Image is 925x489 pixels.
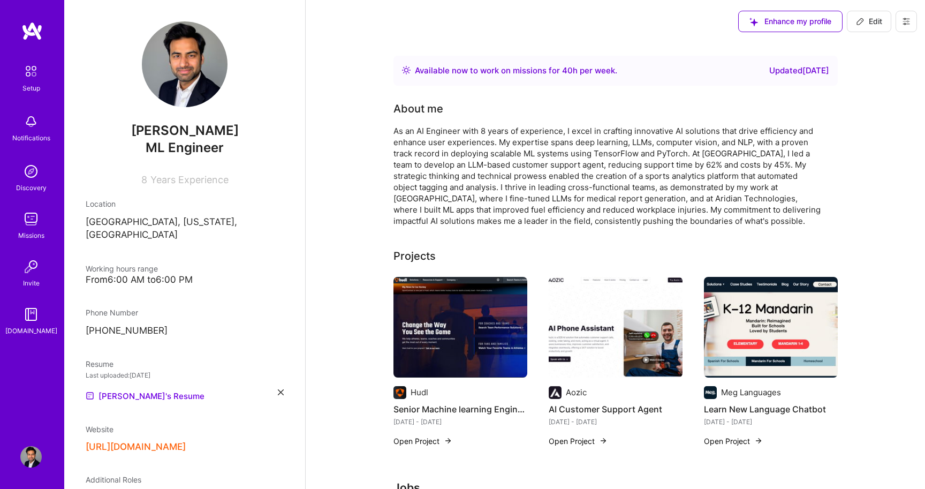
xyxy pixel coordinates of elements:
p: [GEOGRAPHIC_DATA], [US_STATE], [GEOGRAPHIC_DATA] [86,216,284,242]
span: Years Experience [150,174,229,185]
img: arrow-right [754,437,763,445]
span: Website [86,425,113,434]
button: Enhance my profile [738,11,843,32]
div: Updated [DATE] [769,64,829,77]
a: User Avatar [18,446,44,468]
span: Resume [86,359,113,368]
img: User Avatar [142,21,228,107]
span: 8 [141,174,147,185]
img: Resume [86,392,94,400]
button: [URL][DOMAIN_NAME] [86,441,186,453]
span: 40 [562,65,573,76]
img: AI Customer Support Agent [549,277,683,378]
span: Edit [856,16,882,27]
div: Discovery [16,182,47,193]
img: arrow-right [599,437,608,445]
img: Company logo [549,386,562,399]
span: Working hours range [86,264,158,273]
a: [PERSON_NAME]'s Resume [86,389,204,402]
div: Projects [393,248,436,264]
h4: Learn New Language Chatbot [704,402,838,416]
div: Location [86,198,284,209]
h4: Senior Machine learning Engineer [393,402,527,416]
img: setup [20,60,42,82]
div: Last uploaded: [DATE] [86,370,284,381]
img: Company logo [393,386,406,399]
div: [DATE] - [DATE] [393,416,527,427]
div: Missions [18,230,44,241]
img: User Avatar [20,446,42,468]
div: From 6:00 AM to 6:00 PM [86,274,284,285]
div: Aozic [566,387,587,398]
div: Setup [22,82,40,94]
img: Invite [20,256,42,277]
img: Availability [402,66,411,74]
h4: AI Customer Support Agent [549,402,683,416]
button: Open Project [549,435,608,447]
img: Company logo [704,386,717,399]
img: Learn New Language Chatbot [704,277,838,378]
button: Open Project [393,435,452,447]
div: [DOMAIN_NAME] [5,325,57,336]
span: Phone Number [86,308,138,317]
div: [DATE] - [DATE] [549,416,683,427]
img: discovery [20,161,42,182]
div: Available now to work on missions for h per week . [415,64,617,77]
div: Invite [23,277,40,289]
img: Senior Machine learning Engineer [393,277,527,378]
button: Edit [847,11,891,32]
p: [PHONE_NUMBER] [86,325,284,337]
img: guide book [20,304,42,325]
button: Open Project [704,435,763,447]
div: About me [393,101,443,117]
div: Meg Languages [721,387,781,398]
div: Notifications [12,132,50,144]
i: icon SuggestedTeams [749,18,758,26]
span: Enhance my profile [749,16,831,27]
span: ML Engineer [146,140,224,155]
i: icon Close [278,389,284,395]
div: [DATE] - [DATE] [704,416,838,427]
div: Hudl [411,387,428,398]
img: bell [20,111,42,132]
img: teamwork [20,208,42,230]
span: Additional Roles [86,475,141,484]
div: As an AI Engineer with 8 years of experience, I excel in crafting innovative AI solutions that dr... [393,125,822,227]
span: [PERSON_NAME] [86,123,284,139]
img: logo [21,21,43,41]
img: arrow-right [444,437,452,445]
